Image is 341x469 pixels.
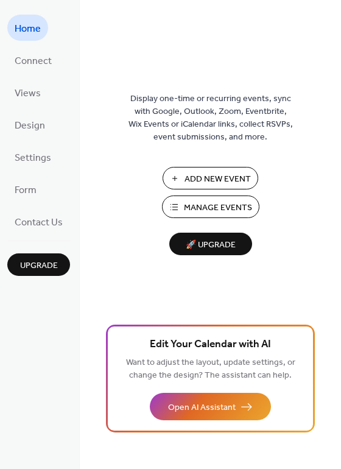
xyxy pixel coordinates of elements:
[15,181,37,200] span: Form
[7,47,59,73] a: Connect
[7,253,70,276] button: Upgrade
[185,173,251,186] span: Add New Event
[15,52,52,71] span: Connect
[162,196,259,218] button: Manage Events
[15,149,51,167] span: Settings
[15,116,45,135] span: Design
[168,401,236,414] span: Open AI Assistant
[177,237,245,253] span: 🚀 Upgrade
[7,208,70,234] a: Contact Us
[7,111,52,138] a: Design
[7,144,58,170] a: Settings
[7,79,48,105] a: Views
[15,19,41,38] span: Home
[128,93,293,144] span: Display one-time or recurring events, sync with Google, Outlook, Zoom, Eventbrite, Wix Events or ...
[7,176,44,202] a: Form
[163,167,258,189] button: Add New Event
[7,15,48,41] a: Home
[169,233,252,255] button: 🚀 Upgrade
[126,354,295,384] span: Want to adjust the layout, update settings, or change the design? The assistant can help.
[150,393,271,420] button: Open AI Assistant
[15,84,41,103] span: Views
[184,202,252,214] span: Manage Events
[15,213,63,232] span: Contact Us
[20,259,58,272] span: Upgrade
[150,336,271,353] span: Edit Your Calendar with AI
